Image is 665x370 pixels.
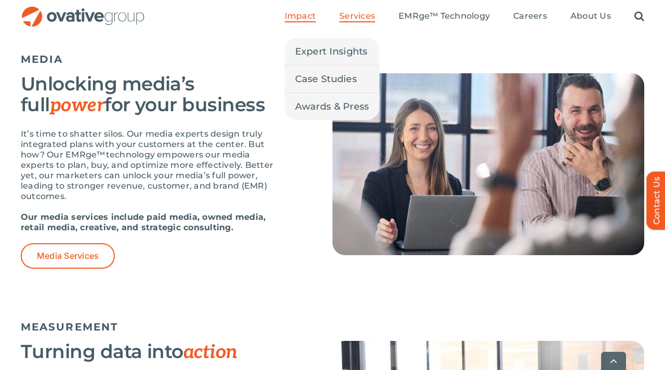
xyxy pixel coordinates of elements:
[285,11,316,21] span: Impact
[295,72,357,86] span: Case Studies
[398,11,490,21] span: EMRge™ Technology
[21,212,265,232] strong: Our media services include paid media, owned media, retail media, creative, and strategic consult...
[285,38,380,65] a: Expert Insights
[513,11,547,21] span: Careers
[339,11,375,21] span: Services
[21,321,644,333] h5: MEASUREMENT
[285,11,316,22] a: Impact
[21,341,281,363] h3: Turning data into
[295,44,368,59] span: Expert Insights
[513,11,547,22] a: Careers
[398,11,490,22] a: EMRge™ Technology
[339,11,375,22] a: Services
[21,73,281,116] h3: Unlocking media’s full for your business
[183,341,237,364] span: action
[21,129,281,202] p: It’s time to shatter silos. Our media experts design truly integrated plans with your customers a...
[37,251,99,261] span: Media Services
[570,11,611,22] a: About Us
[634,11,644,22] a: Search
[21,5,145,15] a: OG_Full_horizontal_RGB
[332,73,644,255] img: Services – Media
[570,11,611,21] span: About Us
[285,65,380,92] a: Case Studies
[285,93,380,120] a: Awards & Press
[50,94,104,117] span: power
[21,243,115,269] a: Media Services
[295,99,369,114] span: Awards & Press
[21,53,644,65] h5: MEDIA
